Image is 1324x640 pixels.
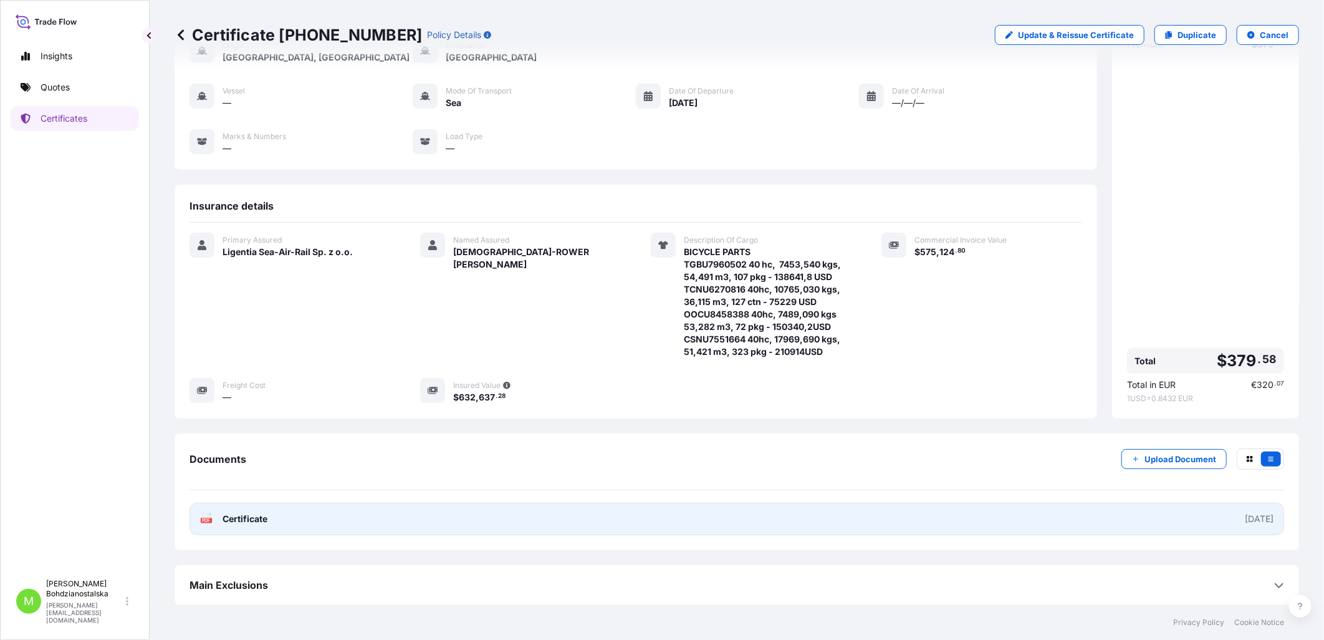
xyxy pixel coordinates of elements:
[189,503,1284,535] a: PDFCertificate[DATE]
[446,142,454,155] span: —
[223,246,353,258] span: Ligentia Sea-Air-Rail Sp. z o.o.
[1234,618,1284,628] a: Cookie Notice
[669,97,698,109] span: [DATE]
[446,86,512,96] span: Mode of Transport
[41,81,70,94] p: Quotes
[1227,353,1257,369] span: 379
[453,381,501,390] span: Insured Value
[1217,353,1227,369] span: $
[1144,453,1216,465] p: Upload Document
[46,579,123,599] p: [PERSON_NAME] Bohdzianostalska
[453,246,621,271] span: [DEMOGRAPHIC_DATA]-ROWER [PERSON_NAME]
[1135,355,1156,367] span: Total
[936,248,939,256] span: ,
[11,106,139,131] a: Certificates
[223,142,231,155] span: —
[957,249,966,253] span: 80
[684,235,758,245] span: Description Of Cargo
[223,235,282,245] span: Primary Assured
[223,391,231,404] span: —
[669,86,734,96] span: Date of Departure
[496,394,497,399] span: .
[684,246,851,358] span: BICYCLE PARTS TGBU7960502 40 hc, 7453,540 kgs, 54,491 m3, 107 pkg - 138641,8 USD TCNU6270816 40hc...
[892,97,924,109] span: —/—/—
[920,248,936,256] span: 575
[459,393,476,402] span: 632
[914,248,920,256] span: $
[189,453,246,465] span: Documents
[1257,381,1274,389] span: 320
[1245,513,1274,525] div: [DATE]
[223,381,266,390] span: Freight Cost
[453,393,459,402] span: $
[24,595,34,608] span: M
[892,86,944,96] span: Date of Arrival
[203,518,211,523] text: PDF
[914,235,1007,245] span: Commercial Invoice Value
[446,132,482,142] span: Load Type
[189,579,268,591] span: Main Exclusions
[476,393,479,402] span: ,
[446,97,461,109] span: Sea
[1277,382,1284,386] span: 07
[1173,618,1224,628] a: Privacy Policy
[189,570,1284,600] div: Main Exclusions
[995,25,1144,45] a: Update & Reissue Certificate
[1263,356,1277,363] span: 58
[1260,29,1288,41] p: Cancel
[175,25,422,45] p: Certificate [PHONE_NUMBER]
[223,132,286,142] span: Marks & Numbers
[1018,29,1134,41] p: Update & Reissue Certificate
[41,112,87,125] p: Certificates
[1121,449,1227,469] button: Upload Document
[223,513,267,525] span: Certificate
[1237,25,1299,45] button: Cancel
[46,601,123,624] p: [PERSON_NAME][EMAIL_ADDRESS][DOMAIN_NAME]
[1127,379,1176,391] span: Total in EUR
[955,249,957,253] span: .
[41,50,72,62] p: Insights
[189,200,274,212] span: Insurance details
[1251,381,1257,389] span: €
[1274,382,1276,386] span: .
[1178,29,1216,41] p: Duplicate
[223,97,231,109] span: —
[453,235,509,245] span: Named Assured
[223,86,245,96] span: Vessel
[1154,25,1227,45] a: Duplicate
[11,75,139,100] a: Quotes
[939,248,954,256] span: 124
[11,44,139,69] a: Insights
[427,29,481,41] p: Policy Details
[479,393,495,402] span: 637
[498,394,506,399] span: 28
[1127,394,1284,404] span: 1 USD = 0.8432 EUR
[1258,356,1262,363] span: .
